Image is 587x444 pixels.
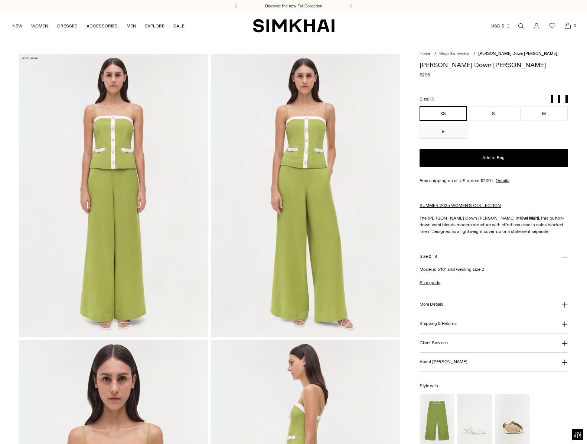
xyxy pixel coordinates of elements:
div: / [434,51,436,57]
button: About [PERSON_NAME] [420,353,568,372]
span: XS [429,97,434,102]
span: 0 [571,22,578,29]
div: Free shipping on all US orders $200+ [420,177,568,184]
button: M [520,106,568,121]
a: EXPLORE [145,18,164,34]
a: Wishlist [545,19,560,33]
button: XS [420,106,467,121]
a: SUMMER 2025 WOMEN'S COLLECTION [420,203,501,208]
button: Size & Fit [420,247,568,266]
h3: Client Services [420,341,448,345]
a: SALE [173,18,185,34]
p: Model is 5'10" and wearing size 2 [420,266,568,273]
a: Size guide [420,279,440,286]
a: Open search modal [513,19,528,33]
button: S [470,106,518,121]
a: ACCESSORIES [87,18,118,34]
a: Home [420,51,430,56]
h3: More Details [420,302,443,307]
button: Shipping & Returns [420,314,568,333]
a: NEW [12,18,22,34]
h3: Shipping & Returns [420,321,457,326]
a: Shop Swimwear [439,51,469,56]
nav: breadcrumbs [420,51,568,57]
a: Details [496,177,509,184]
button: L [420,124,467,139]
a: WOMEN [31,18,48,34]
span: [PERSON_NAME] Down [PERSON_NAME] [478,51,557,56]
a: DRESSES [57,18,78,34]
h3: About [PERSON_NAME] [420,359,467,364]
button: USD $ [491,18,511,34]
button: Client Services [420,333,568,352]
a: Open cart modal [560,19,575,33]
span: $295 [420,72,430,78]
div: / [473,51,475,57]
h3: Size & Fit [420,254,437,259]
label: Size: [420,96,434,103]
span: Add to Bag [482,155,505,161]
h1: [PERSON_NAME] Down [PERSON_NAME] [420,62,568,68]
a: MEN [127,18,136,34]
a: SIMKHAI [253,19,335,33]
p: The [PERSON_NAME] Down [PERSON_NAME] in This button-down cami blends modern structure with effort... [420,215,568,235]
button: More Details [420,295,568,314]
button: Add to Bag [420,149,568,167]
a: Discover the new Fall Collection [265,3,322,9]
h6: Style with [420,384,568,388]
strong: Kiwi Multi. [519,216,540,221]
a: Go to the account page [529,19,544,33]
img: Eleanor Button Down Cami [211,54,400,337]
img: Eleanor Button Down Cami [19,54,208,337]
